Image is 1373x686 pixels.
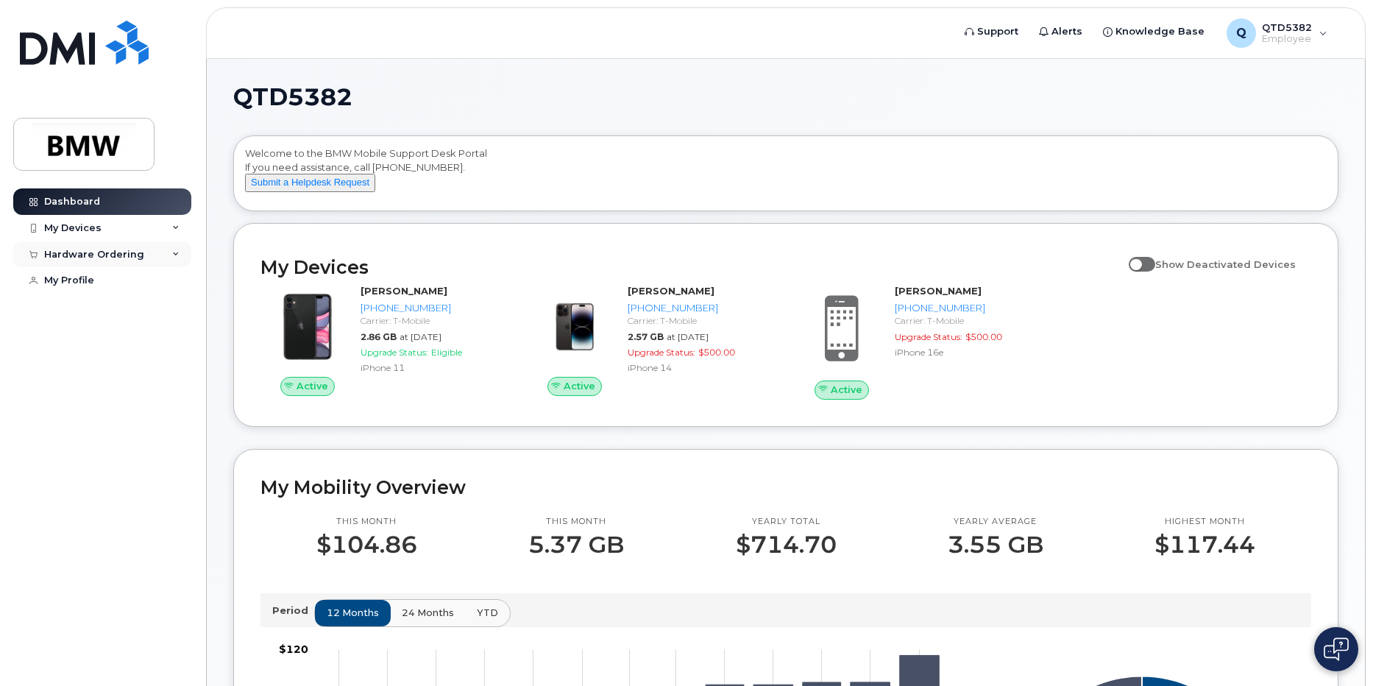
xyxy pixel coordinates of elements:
[260,476,1311,498] h2: My Mobility Overview
[895,314,1038,327] div: Carrier: T-Mobile
[628,347,695,358] span: Upgrade Status:
[564,379,595,393] span: Active
[316,531,417,558] p: $104.86
[895,346,1038,358] div: iPhone 16e
[628,331,664,342] span: 2.57 GB
[965,331,1002,342] span: $500.00
[361,361,504,374] div: iPhone 11
[628,314,771,327] div: Carrier: T-Mobile
[297,379,328,393] span: Active
[528,284,777,396] a: Active[PERSON_NAME][PHONE_NUMBER]Carrier: T-Mobile2.57 GBat [DATE]Upgrade Status:$500.00iPhone 14
[361,347,428,358] span: Upgrade Status:
[895,331,962,342] span: Upgrade Status:
[316,516,417,528] p: This month
[528,531,624,558] p: 5.37 GB
[1154,516,1255,528] p: Highest month
[361,314,504,327] div: Carrier: T-Mobile
[245,176,375,188] a: Submit a Helpdesk Request
[431,347,462,358] span: Eligible
[245,146,1327,205] div: Welcome to the BMW Mobile Support Desk Portal If you need assistance, call [PHONE_NUMBER].
[628,285,714,297] strong: [PERSON_NAME]
[400,331,441,342] span: at [DATE]
[736,516,837,528] p: Yearly total
[260,284,510,396] a: Active[PERSON_NAME][PHONE_NUMBER]Carrier: T-Mobile2.86 GBat [DATE]Upgrade Status:EligibleiPhone 11
[260,256,1121,278] h2: My Devices
[895,301,1038,315] div: [PHONE_NUMBER]
[245,174,375,192] button: Submit a Helpdesk Request
[736,531,837,558] p: $714.70
[272,291,343,362] img: iPhone_11.jpg
[361,331,397,342] span: 2.86 GB
[895,285,982,297] strong: [PERSON_NAME]
[233,86,352,108] span: QTD5382
[667,331,709,342] span: at [DATE]
[628,301,771,315] div: [PHONE_NUMBER]
[402,606,454,620] span: 24 months
[948,531,1043,558] p: 3.55 GB
[698,347,735,358] span: $500.00
[831,383,862,397] span: Active
[795,284,1044,399] a: Active[PERSON_NAME][PHONE_NUMBER]Carrier: T-MobileUpgrade Status:$500.00iPhone 16e
[477,606,498,620] span: YTD
[1129,250,1140,262] input: Show Deactivated Devices
[361,285,447,297] strong: [PERSON_NAME]
[539,291,610,362] img: image20231002-3703462-njx0qo.jpeg
[948,516,1043,528] p: Yearly average
[1154,531,1255,558] p: $117.44
[1155,258,1296,270] span: Show Deactivated Devices
[528,516,624,528] p: This month
[628,361,771,374] div: iPhone 14
[361,301,504,315] div: [PHONE_NUMBER]
[279,643,308,656] tspan: $120
[272,604,314,618] p: Period
[1324,637,1349,661] img: Open chat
